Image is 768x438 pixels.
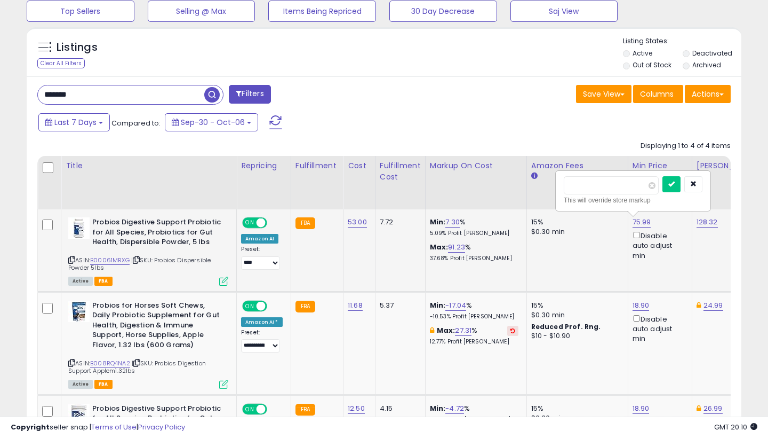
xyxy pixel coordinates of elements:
span: 2025-10-14 20:10 GMT [714,422,757,432]
div: Amazon Fees [531,160,623,171]
span: | SKU: Probios Digestion Support Applem1.32lbs [68,359,206,375]
span: All listings currently available for purchase on Amazon [68,380,93,389]
div: Fulfillment [295,160,339,171]
h5: Listings [57,40,98,55]
a: 128.32 [697,217,718,228]
div: Displaying 1 to 4 of 4 items [641,141,731,151]
b: Probios for Horses Soft Chews, Daily Probiotic Supplement for Gut Health, Digestion & Immune Supp... [92,301,222,353]
div: 15% [531,301,620,310]
div: $10 - $10.90 [531,332,620,341]
a: -17.04 [445,300,466,311]
a: Privacy Policy [138,422,185,432]
span: | SKU: Probios Dispersible Powder 5lbs [68,256,211,272]
button: Last 7 Days [38,113,110,131]
b: Min: [430,300,446,310]
button: Sep-30 - Oct-06 [165,113,258,131]
span: Last 7 Days [54,117,97,128]
div: 7.72 [380,217,417,227]
div: % [430,404,518,424]
small: FBA [295,404,315,416]
p: -10.53% Profit [PERSON_NAME] [430,313,518,320]
div: % [430,217,518,237]
a: B00061MRXG [90,256,130,265]
label: Archived [692,60,721,69]
span: OFF [266,301,283,310]
div: % [430,301,518,320]
div: Disable auto adjust min [633,313,684,344]
div: Preset: [241,246,283,270]
div: ASIN: [68,301,228,388]
b: Max: [437,325,455,335]
button: Columns [633,85,683,103]
small: FBA [295,301,315,312]
div: 4.15 [380,404,417,413]
div: Cost [348,160,371,171]
a: 26.99 [703,403,723,414]
img: 41n512kLObL._SL40_.jpg [68,301,90,322]
img: 31sQXrPXfdL._SL40_.jpg [68,217,90,239]
div: 5.37 [380,301,417,310]
p: 12.77% Profit [PERSON_NAME] [430,338,518,346]
p: 37.68% Profit [PERSON_NAME] [430,255,518,262]
button: Items Being Repriced [268,1,376,22]
label: Deactivated [692,49,732,58]
span: Compared to: [111,118,161,128]
button: Actions [685,85,731,103]
label: Active [633,49,652,58]
b: Min: [430,403,446,413]
span: ON [243,301,257,310]
div: % [430,243,518,262]
div: Amazon AI [241,234,278,244]
span: All listings currently available for purchase on Amazon [68,277,93,286]
button: Save View [576,85,631,103]
div: Title [66,160,232,171]
a: 18.90 [633,403,650,414]
span: Columns [640,89,674,99]
a: 27.31 [455,325,471,336]
a: 53.00 [348,217,367,228]
b: Min: [430,217,446,227]
div: Disable auto adjust min [633,230,684,261]
a: B008RQ4NA2 [90,359,130,368]
div: This will override store markup [564,195,702,206]
th: The percentage added to the cost of goods (COGS) that forms the calculator for Min & Max prices. [425,156,526,209]
div: % [430,326,518,346]
div: 15% [531,404,620,413]
a: 91.23 [448,242,465,253]
div: Preset: [241,329,283,353]
a: 18.90 [633,300,650,311]
p: Listing States: [623,36,742,46]
div: Min Price [633,160,687,171]
div: Repricing [241,160,286,171]
div: Clear All Filters [37,58,85,68]
small: FBA [295,217,315,229]
div: [PERSON_NAME] [697,160,760,171]
strong: Copyright [11,422,50,432]
b: Probios Digestive Support Probiotic for All Species, Probiotics for Gut Health, Dispersible Powde... [92,404,222,436]
div: $0.30 min [531,310,620,320]
span: ON [243,218,257,228]
span: FBA [94,380,113,389]
span: FBA [94,277,113,286]
a: 24.99 [703,300,723,311]
div: ASIN: [68,217,228,285]
label: Out of Stock [633,60,671,69]
b: Max: [430,242,449,252]
div: Fulfillment Cost [380,160,421,183]
small: Amazon Fees. [531,171,538,181]
button: Top Sellers [27,1,134,22]
div: 15% [531,217,620,227]
span: OFF [266,218,283,228]
span: Sep-30 - Oct-06 [181,117,245,128]
p: 5.09% Profit [PERSON_NAME] [430,230,518,237]
div: Amazon AI * [241,317,283,327]
button: Selling @ Max [148,1,255,22]
b: Probios Digestive Support Probiotic for All Species, Probiotics for Gut Health, Dispersible Powde... [92,217,222,250]
a: -4.72 [445,403,464,414]
span: ON [243,404,257,413]
b: Reduced Prof. Rng. [531,322,601,331]
a: 75.99 [633,217,651,228]
a: Terms of Use [91,422,137,432]
div: $0.30 min [531,227,620,237]
a: 7.30 [445,217,460,228]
